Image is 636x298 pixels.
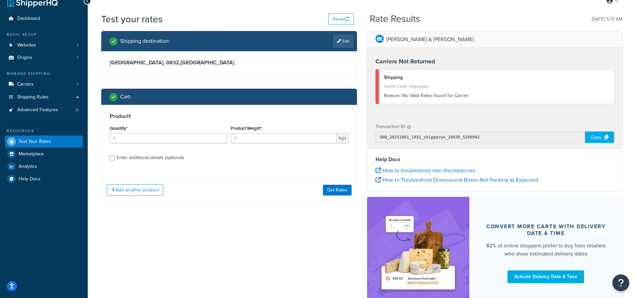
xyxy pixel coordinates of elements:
span: Origins [17,55,32,61]
a: How to troubleshoot rate discrepancies [376,167,475,174]
li: Carriers [5,78,83,91]
strong: Carriers Not Returned [376,57,435,66]
span: Dashboard [17,16,40,22]
label: Quantity* [110,126,128,131]
span: kgs [337,133,349,143]
h3: [GEOGRAPHIC_DATA], 0832 , [GEOGRAPHIC_DATA] [110,59,349,66]
a: Origins1 [5,52,83,64]
h4: Help Docs [376,155,614,163]
li: Advanced Features [5,104,83,116]
h1: Test your rates [101,12,163,26]
button: Reset [328,13,354,25]
a: Advanced Features0 [5,104,83,116]
a: Carriers1 [5,78,83,91]
span: Marketplace [19,151,44,157]
h2: Cart : [120,94,131,100]
p: Transaction ID [376,122,405,131]
div: Carrier Code: shqcustom [384,82,609,91]
button: Get Rates [323,185,352,196]
a: Dashboard [5,12,83,25]
p: [PERSON_NAME] & [PERSON_NAME] [386,35,474,44]
div: Enter additional details (optional) [116,153,184,162]
span: 1 [77,42,78,48]
div: No Valid Rates found for Carrier [384,91,609,100]
span: Advanced Features [17,107,58,113]
span: Help Docs [19,176,40,182]
a: Test Your Rates [5,136,83,148]
li: Websites [5,39,83,52]
button: Add another product [107,184,163,196]
button: Open Resource Center [612,274,629,291]
span: Websites [17,42,36,48]
span: Carriers [17,82,34,87]
a: Websites1 [5,39,83,52]
span: 0 [76,107,78,113]
div: Shipping [384,73,609,82]
div: Convert more carts with delivery date & time [486,223,607,237]
span: Test Your Rates [19,139,51,145]
span: 1 [77,82,78,87]
a: Shipping Rules [5,91,83,103]
div: Resources [5,128,83,134]
a: Activate Delivery Date & Time [507,270,584,283]
input: 0 [110,133,227,143]
div: Basic Setup [5,32,83,37]
a: Marketplace [5,148,83,160]
span: Shipping Rules [17,94,49,100]
a: How to Troubleshoot Dimensional Boxes Not Packing as Expected [376,176,538,184]
label: Product Weight* [231,126,262,131]
h2: Shipping destination : [120,38,170,44]
h2: Rate Results [370,14,420,24]
span: Analytics [19,164,37,170]
span: 1 [77,55,78,61]
h3: Product 1 [110,113,349,120]
div: Manage Shipping [5,71,83,77]
li: Origins [5,52,83,64]
span: Reason: [384,92,401,99]
p: [DATE] 5:31 AM [592,14,623,24]
a: Edit [333,34,354,48]
a: Analytics [5,160,83,173]
input: 0.00 [231,133,337,143]
a: Help Docs [5,173,83,185]
div: 82% of online shoppers prefer to buy from retailers who show estimated delivery dates [486,242,607,258]
input: Enter additional details (optional) [110,155,115,160]
div: Copy [585,131,614,143]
